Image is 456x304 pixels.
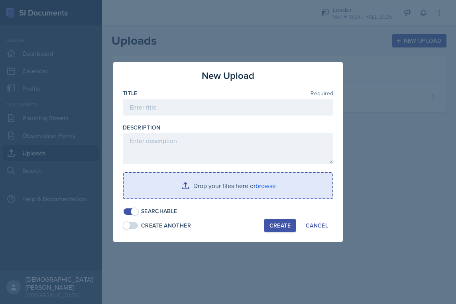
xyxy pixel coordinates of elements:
[301,219,333,232] button: Cancel
[264,219,296,232] button: Create
[306,222,328,229] div: Cancel
[141,207,177,216] div: Searchable
[202,69,254,83] h3: New Upload
[311,90,333,96] span: Required
[269,222,291,229] div: Create
[141,222,191,230] div: Create Another
[123,124,161,131] label: Description
[123,89,138,97] label: Title
[123,99,333,116] input: Enter title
